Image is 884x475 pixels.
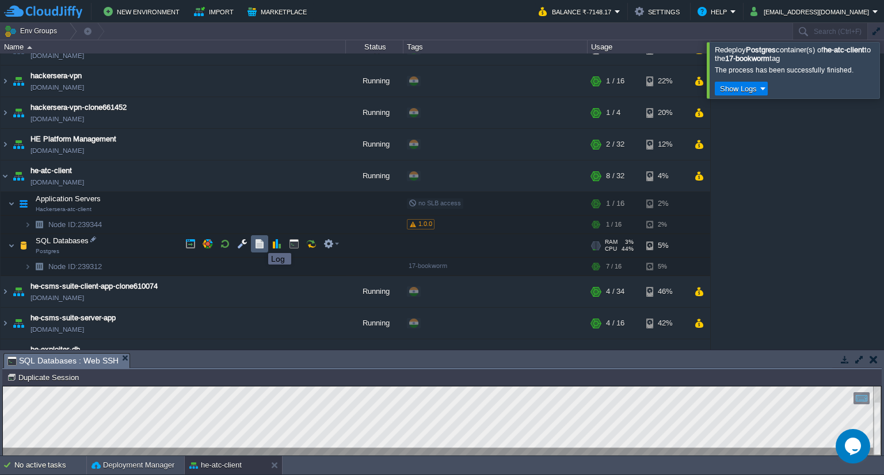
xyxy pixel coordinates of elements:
[10,308,26,339] img: AMDAwAAAACH5BAEAAAAALAAAAAABAAEAAAICRAEAOw==
[10,339,26,370] img: AMDAwAAAACH5BAEAAAAALAAAAAABAAEAAAICRAEAOw==
[31,344,80,355] a: he-exploiter-db
[189,459,242,471] button: he-atc-client
[27,46,32,49] img: AMDAwAAAACH5BAEAAAAALAAAAAABAAEAAAICRAEAOw==
[346,308,403,339] div: Running
[404,40,587,53] div: Tags
[10,160,26,191] img: AMDAwAAAACH5BAEAAAAALAAAAAABAAEAAAICRAEAOw==
[4,5,82,19] img: CloudJiffy
[539,5,615,18] button: Balance ₹-7148.17
[715,66,877,75] div: The process has been successfully finished.
[1,276,10,307] img: AMDAwAAAACH5BAEAAAAALAAAAAABAAEAAAICRAEAOw==
[1,160,10,191] img: AMDAwAAAACH5BAEAAAAALAAAAAABAAEAAAICRAEAOw==
[646,258,684,275] div: 5%
[7,354,119,368] span: SQL Databases : Web SSH
[646,234,684,257] div: 5%
[346,40,403,53] div: Status
[646,339,684,370] div: 12%
[1,308,10,339] img: AMDAwAAAACH5BAEAAAAALAAAAAABAAEAAAICRAEAOw==
[646,192,684,215] div: 2%
[48,262,78,271] span: Node ID:
[646,160,684,191] div: 4%
[606,258,622,275] div: 7 / 16
[1,66,10,97] img: AMDAwAAAACH5BAEAAAAALAAAAAABAAEAAAICRAEAOw==
[104,5,183,18] button: New Environment
[36,248,59,255] span: Postgres
[31,50,84,62] span: [DOMAIN_NAME]
[24,216,31,233] img: AMDAwAAAACH5BAEAAAAALAAAAAABAAEAAAICRAEAOw==
[31,258,47,275] img: AMDAwAAAACH5BAEAAAAALAAAAAABAAEAAAICRAEAOw==
[698,5,730,18] button: Help
[346,339,403,370] div: Running
[31,82,84,93] span: [DOMAIN_NAME]
[750,5,872,18] button: [EMAIL_ADDRESS][DOMAIN_NAME]
[31,292,84,304] span: [DOMAIN_NAME]
[47,220,104,229] span: 239344
[606,129,624,160] div: 2 / 32
[31,216,47,233] img: AMDAwAAAACH5BAEAAAAALAAAAAABAAEAAAICRAEAOw==
[10,276,26,307] img: AMDAwAAAACH5BAEAAAAALAAAAAABAAEAAAICRAEAOw==
[1,97,10,128] img: AMDAwAAAACH5BAEAAAAALAAAAAABAAEAAAICRAEAOw==
[725,54,769,63] b: 17-bookworm
[606,97,620,128] div: 1 / 4
[31,70,82,82] a: hackersera-vpn
[31,312,116,324] a: he-csms-suite-server-app
[646,276,684,307] div: 46%
[746,45,776,54] b: Postgres
[35,236,90,245] a: SQL DatabasesPostgres
[35,194,102,204] span: Application Servers
[194,5,237,18] button: Import
[16,234,32,257] img: AMDAwAAAACH5BAEAAAAALAAAAAABAAEAAAICRAEAOw==
[31,113,84,125] span: [DOMAIN_NAME]
[588,40,710,53] div: Usage
[1,339,10,370] img: AMDAwAAAACH5BAEAAAAALAAAAAABAAEAAAICRAEAOw==
[606,216,622,233] div: 1 / 16
[8,192,15,215] img: AMDAwAAAACH5BAEAAAAALAAAAAABAAEAAAICRAEAOw==
[606,308,624,339] div: 4 / 16
[4,23,61,39] button: Env Groups
[409,200,461,206] span: no SLB access
[16,192,32,215] img: AMDAwAAAACH5BAEAAAAALAAAAAABAAEAAAICRAEAOw==
[31,165,72,177] a: he-atc-client
[824,45,865,54] b: he-atc-client
[346,97,403,128] div: Running
[418,220,432,227] span: 1.0.0
[409,262,447,269] span: 17-bookworm
[346,129,403,160] div: Running
[346,276,403,307] div: Running
[92,459,174,471] button: Deployment Manager
[31,102,127,113] a: hackersera-vpn-clone661452
[646,216,684,233] div: 2%
[1,129,10,160] img: AMDAwAAAACH5BAEAAAAALAAAAAABAAEAAAICRAEAOw==
[8,234,15,257] img: AMDAwAAAACH5BAEAAAAALAAAAAABAAEAAAICRAEAOw==
[836,429,872,463] iframe: chat widget
[10,97,26,128] img: AMDAwAAAACH5BAEAAAAALAAAAAABAAEAAAICRAEAOw==
[14,456,86,474] div: No active tasks
[646,66,684,97] div: 22%
[47,262,104,271] span: 239312
[31,145,84,156] a: [DOMAIN_NAME]
[346,160,403,191] div: Running
[606,66,624,97] div: 1 / 16
[606,276,624,307] div: 4 / 34
[635,5,683,18] button: Settings
[24,258,31,275] img: AMDAwAAAACH5BAEAAAAALAAAAAABAAEAAAICRAEAOw==
[10,129,26,160] img: AMDAwAAAACH5BAEAAAAALAAAAAABAAEAAAICRAEAOw==
[646,129,684,160] div: 12%
[605,239,618,246] span: RAM
[247,5,310,18] button: Marketplace
[31,133,116,145] a: HE Platform Management
[646,97,684,128] div: 20%
[606,339,624,370] div: 1 / 32
[31,324,84,335] span: [DOMAIN_NAME]
[7,372,82,382] button: Duplicate Session
[48,220,78,229] span: Node ID:
[622,246,634,252] span: 44%
[622,239,634,246] span: 3%
[31,281,158,292] a: he-csms-suite-client-app-clone610074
